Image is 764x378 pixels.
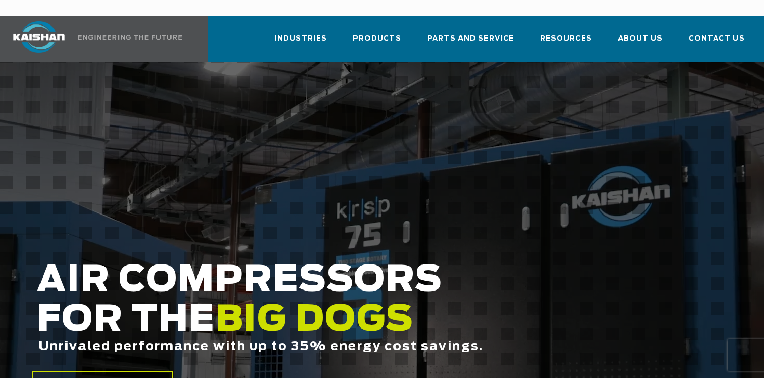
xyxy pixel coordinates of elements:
[540,25,592,60] a: Resources
[427,25,514,60] a: Parts and Service
[274,25,327,60] a: Industries
[427,33,514,45] span: Parts and Service
[689,33,745,45] span: Contact Us
[274,33,327,45] span: Industries
[689,25,745,60] a: Contact Us
[353,33,401,45] span: Products
[215,303,414,338] span: BIG DOGS
[78,35,182,40] img: Engineering the future
[38,341,483,353] span: Unrivaled performance with up to 35% energy cost savings.
[618,25,663,60] a: About Us
[540,33,592,45] span: Resources
[353,25,401,60] a: Products
[618,33,663,45] span: About Us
